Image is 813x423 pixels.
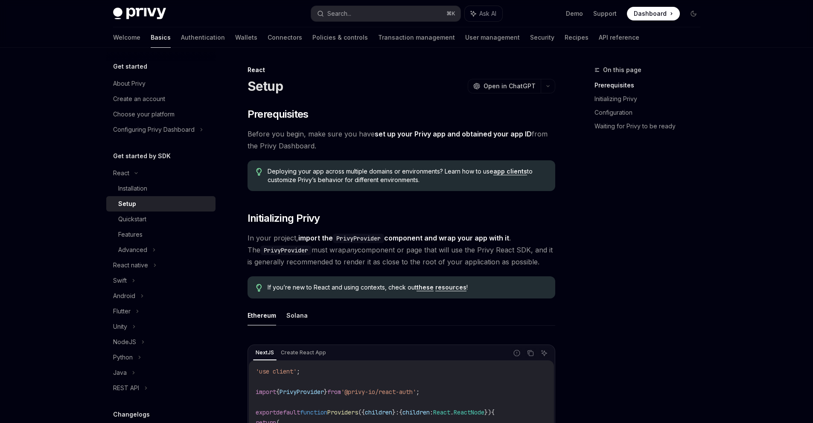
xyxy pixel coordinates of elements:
div: NodeJS [113,337,136,347]
div: Python [113,352,133,362]
span: : [396,409,399,416]
a: Welcome [113,27,140,48]
a: Installation [106,181,216,196]
button: Copy the contents from the code block [525,348,536,359]
span: : [430,409,433,416]
span: . [450,409,454,416]
span: import [256,388,276,396]
code: PrivyProvider [333,234,384,243]
a: Initializing Privy [594,92,707,106]
a: Choose your platform [106,107,216,122]
span: PrivyProvider [280,388,324,396]
div: REST API [113,383,139,393]
span: ({ [358,409,365,416]
span: ; [297,368,300,375]
span: Prerequisites [248,107,309,121]
div: Create React App [278,348,329,358]
div: Android [113,291,135,301]
button: Solana [286,305,308,325]
em: any [346,246,358,254]
span: children [365,409,392,416]
div: Installation [118,183,147,194]
div: Search... [327,9,351,19]
a: Authentication [181,27,225,48]
span: children [402,409,430,416]
span: Ask AI [479,9,496,18]
button: Ethereum [248,305,276,325]
a: User management [465,27,520,48]
img: dark logo [113,8,166,20]
span: ReactNode [454,409,484,416]
div: Unity [113,322,127,332]
span: export [256,409,276,416]
span: } [392,409,396,416]
a: Features [106,227,216,242]
div: React native [113,260,148,270]
span: ⌘ K [446,10,455,17]
svg: Tip [256,284,262,292]
span: from [327,388,341,396]
div: Java [113,368,127,378]
div: About Privy [113,78,146,89]
a: Recipes [565,27,589,48]
div: Setup [118,199,136,209]
a: Prerequisites [594,78,707,92]
div: React [248,66,555,74]
h5: Changelogs [113,409,150,420]
button: Ask AI [465,6,502,21]
span: Providers [327,409,358,416]
a: Create an account [106,91,216,107]
span: }) [484,409,491,416]
span: '@privy-io/react-auth' [341,388,416,396]
button: Search...⌘K [311,6,460,21]
a: Security [530,27,554,48]
h1: Setup [248,78,283,94]
div: Features [118,229,143,240]
span: Dashboard [634,9,667,18]
span: Deploying your app across multiple domains or environments? Learn how to use to customize Privy’s... [268,167,546,184]
div: NextJS [253,348,277,358]
div: Quickstart [118,214,146,224]
a: Wallets [235,27,257,48]
div: React [113,168,129,178]
span: } [324,388,327,396]
span: React [433,409,450,416]
span: ; [416,388,420,396]
span: 'use client' [256,368,297,375]
a: Transaction management [378,27,455,48]
span: Before you begin, make sure you have from the Privy Dashboard. [248,128,555,152]
span: { [276,388,280,396]
code: PrivyProvider [260,246,312,255]
a: Demo [566,9,583,18]
h5: Get started [113,61,147,72]
svg: Tip [256,168,262,176]
span: function [300,409,327,416]
a: API reference [599,27,639,48]
span: { [399,409,402,416]
a: Quickstart [106,211,216,227]
a: Setup [106,196,216,211]
h5: Get started by SDK [113,151,171,161]
button: Toggle dark mode [687,7,700,20]
div: Swift [113,275,127,286]
span: If you’re new to React and using contexts, check out ! [268,283,546,292]
a: set up your Privy app and obtained your app ID [375,130,532,139]
button: Report incorrect code [511,348,522,359]
a: About Privy [106,76,216,91]
a: Configuration [594,106,707,119]
a: Waiting for Privy to be ready [594,119,707,133]
button: Ask AI [539,348,550,359]
a: resources [435,284,466,291]
a: Dashboard [627,7,680,20]
div: Flutter [113,306,131,316]
button: Open in ChatGPT [468,79,541,93]
span: Initializing Privy [248,211,320,225]
div: Create an account [113,94,165,104]
a: Connectors [268,27,302,48]
strong: import the component and wrap your app with it [298,234,509,242]
div: Choose your platform [113,109,175,119]
span: On this page [603,65,641,75]
a: Policies & controls [312,27,368,48]
span: In your project, . The must wrap component or page that will use the Privy React SDK, and it is g... [248,232,555,268]
a: Basics [151,27,171,48]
